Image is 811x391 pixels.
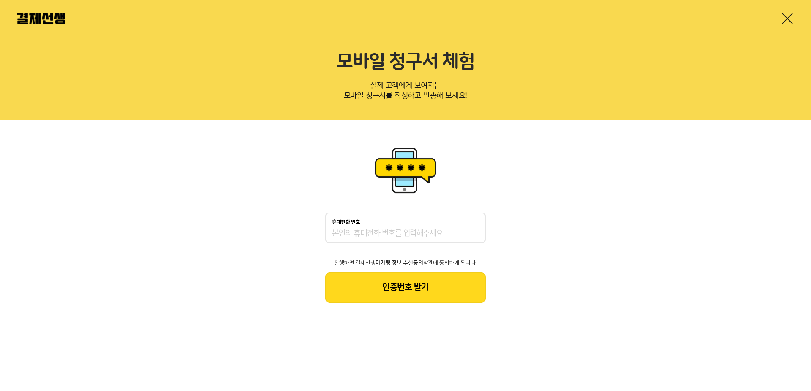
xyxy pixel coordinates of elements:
[325,272,486,303] button: 인증번호 받기
[376,260,423,266] span: 마케팅 정보 수신동의
[17,51,794,73] h2: 모바일 청구서 체험
[17,78,794,106] p: 실제 고객에게 보여지는 모바일 청구서를 작성하고 발송해 보세요!
[372,145,439,196] img: 휴대폰인증 이미지
[332,219,360,225] p: 휴대전화 번호
[325,260,486,266] p: 진행하면 결제선생 약관에 동의하게 됩니다.
[17,13,65,24] img: 결제선생
[332,229,479,239] input: 휴대전화 번호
